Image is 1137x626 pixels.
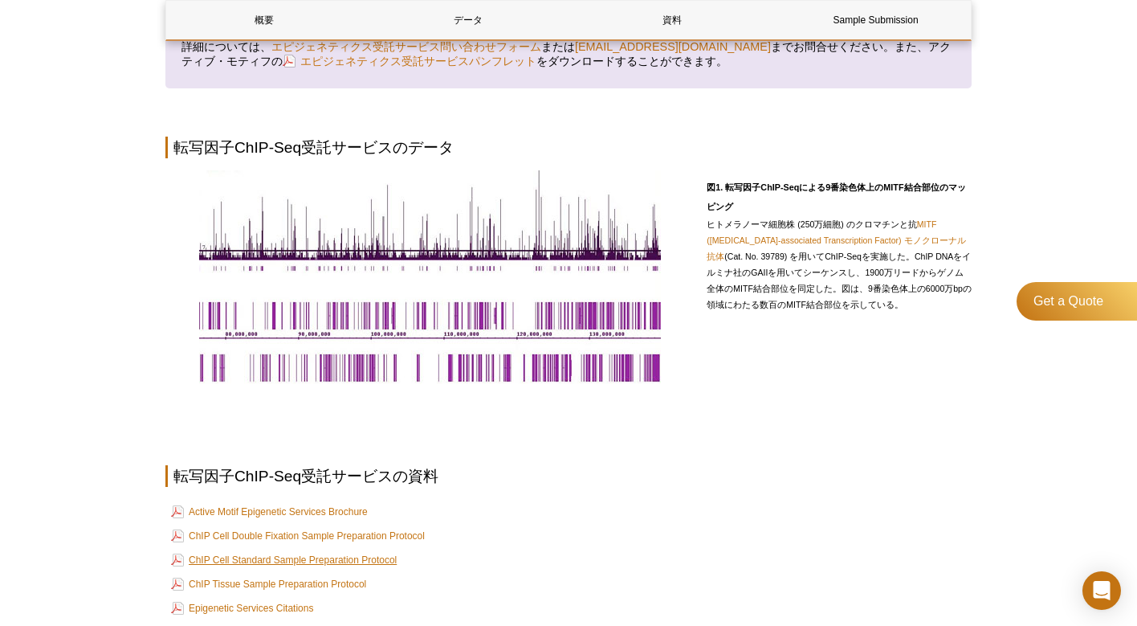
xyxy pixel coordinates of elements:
[1017,282,1137,321] a: Get a Quote
[171,526,425,546] a: ChIP Cell Double Fixation Sample Preparation Protocol
[707,173,972,216] h3: 図1. 転写因子ChIP-Seqによる9番染色体上のMITF結合部位のマッピング
[199,170,661,384] img: ChIP-Seq data generated by Active Motif Epigenetic Services maps hundreds of MITF binding sites a...
[165,465,972,487] h2: 転写因子ChIP-Seq受託サービスの資料
[778,1,973,39] a: Sample Submission
[171,502,368,522] a: Active Motif Epigenetic Services Brochure
[166,1,361,39] a: 概要
[370,1,565,39] a: データ
[707,219,972,309] span: ヒトメラノーマ細胞株 (250万細胞) のクロマチンと抗 (Cat. No. 39789) を用いてChIP-Seqを実施した。ChIP DNAをイルミナ社のGAIIを用いてシーケンスし、190...
[171,575,366,594] a: ChIP Tissue Sample Preparation Protocol
[707,219,965,261] a: MITF ([MEDICAL_DATA]-associated Transcription Factor) モノクローナル抗体
[283,52,536,70] a: エピジェネティクス受託サービスパンフレット
[165,137,972,158] h2: 転写因子ChIP-Seq受託サービスのデータ
[171,599,313,618] a: Epigenetic Services Citations
[271,39,541,54] a: エピジェネティクス受託サービス問い合わせフォーム
[574,1,769,39] a: 資料
[575,39,771,54] a: [EMAIL_ADDRESS][DOMAIN_NAME]
[1082,571,1121,610] div: Open Intercom Messenger
[171,550,397,570] a: ChIP Cell Standard Sample Preparation Protocol
[181,39,956,68] h4: 詳細については、 または までお問合せください。また、アクティブ・モティフの をダウンロードすることができます。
